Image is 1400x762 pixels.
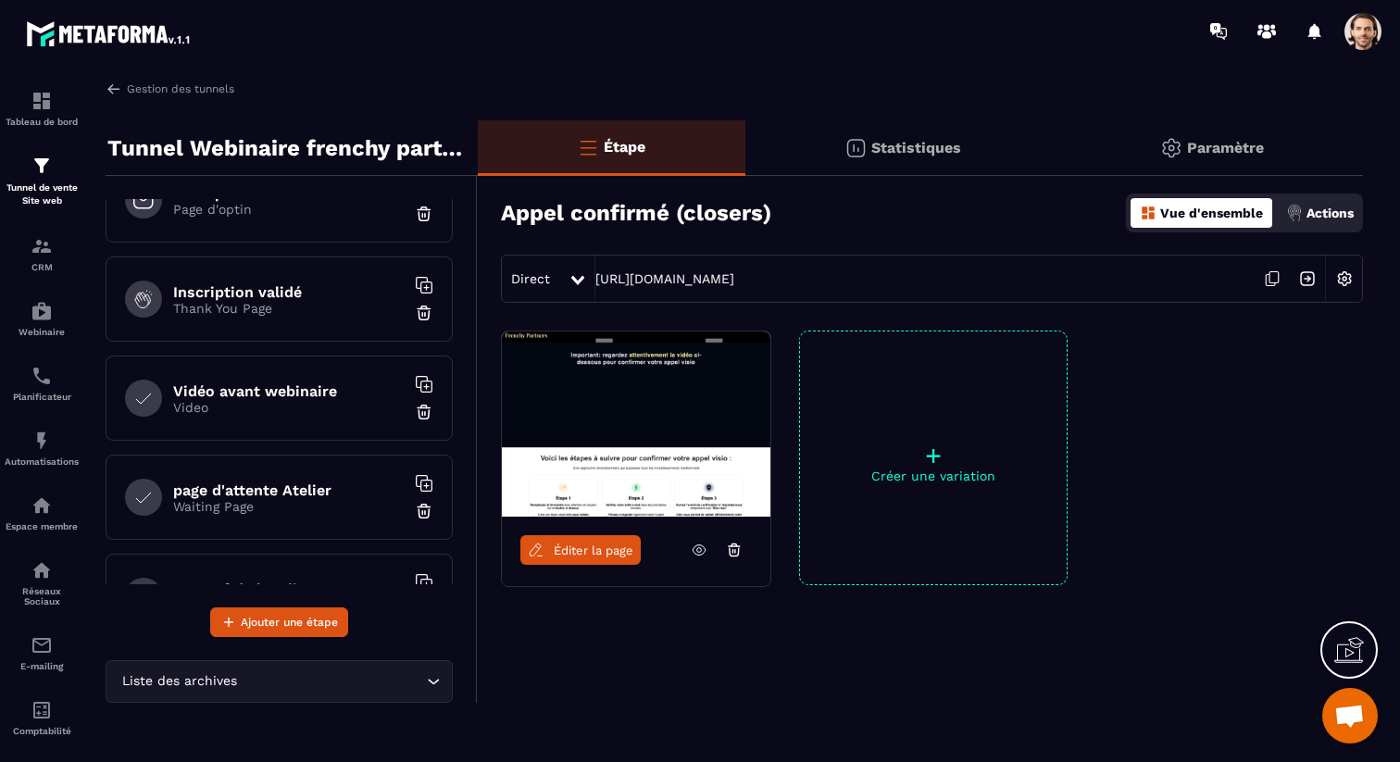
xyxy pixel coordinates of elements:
p: Réseaux Sociaux [5,586,79,606]
img: formation [31,235,53,257]
p: Video [173,400,405,415]
h6: Best-of de l'atelier [173,581,405,598]
h6: page d'attente Atelier [173,481,405,499]
img: scheduler [31,365,53,387]
p: Planificateur [5,392,79,402]
input: Search for option [241,671,422,692]
p: + [800,443,1067,468]
img: social-network [31,559,53,581]
a: [URL][DOMAIN_NAME] [595,271,734,286]
span: Éditer la page [554,543,633,557]
button: Ajouter une étape [210,607,348,637]
a: formationformationTableau de bord [5,76,79,141]
img: arrow-next.bcc2205e.svg [1290,261,1325,296]
a: schedulerschedulerPlanificateur [5,351,79,416]
p: Paramètre [1187,139,1264,156]
p: Tableau de bord [5,117,79,127]
p: Espace membre [5,521,79,531]
img: trash [415,304,433,322]
p: Tunnel de vente Site web [5,181,79,207]
p: Comptabilité [5,726,79,736]
a: social-networksocial-networkRéseaux Sociaux [5,545,79,620]
img: trash [415,403,433,421]
img: automations [31,300,53,322]
a: formationformationCRM [5,221,79,286]
p: CRM [5,262,79,272]
p: Waiting Page [173,499,405,514]
p: Tunnel Webinaire frenchy partners [107,130,464,167]
p: Webinaire [5,327,79,337]
img: image [502,331,770,517]
p: Étape [604,138,645,156]
img: automations [31,494,53,517]
img: dashboard-orange.40269519.svg [1140,205,1156,221]
p: Statistiques [871,139,961,156]
div: Search for option [106,660,453,703]
h6: Inscription validé [173,283,405,301]
a: automationsautomationsWebinaire [5,286,79,351]
h6: Vidéo avant webinaire [173,382,405,400]
a: automationsautomationsAutomatisations [5,416,79,481]
span: Direct [511,271,550,286]
img: actions.d6e523a2.png [1286,205,1303,221]
p: Page d'optin [173,202,405,217]
span: Ajouter une étape [241,613,338,631]
img: formation [31,90,53,112]
a: Éditer la page [520,535,641,565]
h3: Appel confirmé (closers) [501,200,771,226]
img: setting-gr.5f69749f.svg [1160,137,1182,159]
img: setting-w.858f3a88.svg [1327,261,1362,296]
p: Créer une variation [800,468,1067,483]
a: emailemailE-mailing [5,620,79,685]
img: bars-o.4a397970.svg [577,136,599,158]
a: accountantaccountantComptabilité [5,685,79,750]
img: arrow [106,81,122,97]
p: Actions [1306,206,1354,220]
a: automationsautomationsEspace membre [5,481,79,545]
p: Vue d'ensemble [1160,206,1263,220]
img: automations [31,430,53,452]
img: formation [31,155,53,177]
a: Gestion des tunnels [106,81,234,97]
span: Liste des archives [118,671,241,692]
img: email [31,634,53,656]
p: Thank You Page [173,301,405,316]
a: Ouvrir le chat [1322,688,1378,743]
p: E-mailing [5,661,79,671]
img: trash [415,205,433,223]
img: accountant [31,699,53,721]
a: formationformationTunnel de vente Site web [5,141,79,221]
img: logo [26,17,193,50]
p: Automatisations [5,456,79,467]
img: stats.20deebd0.svg [844,137,867,159]
img: trash [415,502,433,520]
